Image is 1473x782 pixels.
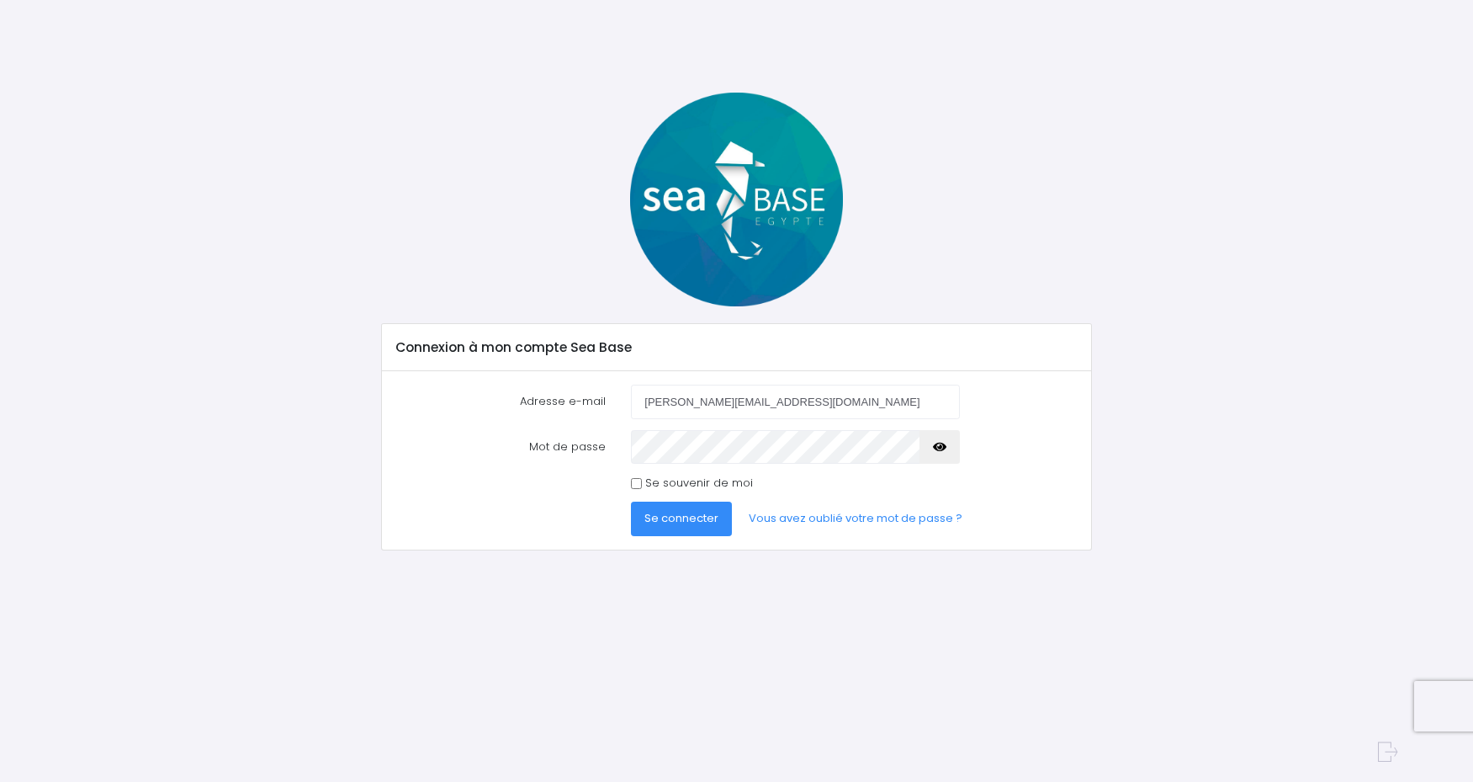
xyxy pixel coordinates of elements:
label: Adresse e-mail [383,385,618,418]
div: Connexion à mon compte Sea Base [382,324,1091,371]
button: Se connecter [631,502,732,535]
label: Mot de passe [383,430,618,464]
a: Vous avez oublié votre mot de passe ? [735,502,976,535]
label: Se souvenir de moi [645,475,753,492]
span: Se connecter [644,510,718,526]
